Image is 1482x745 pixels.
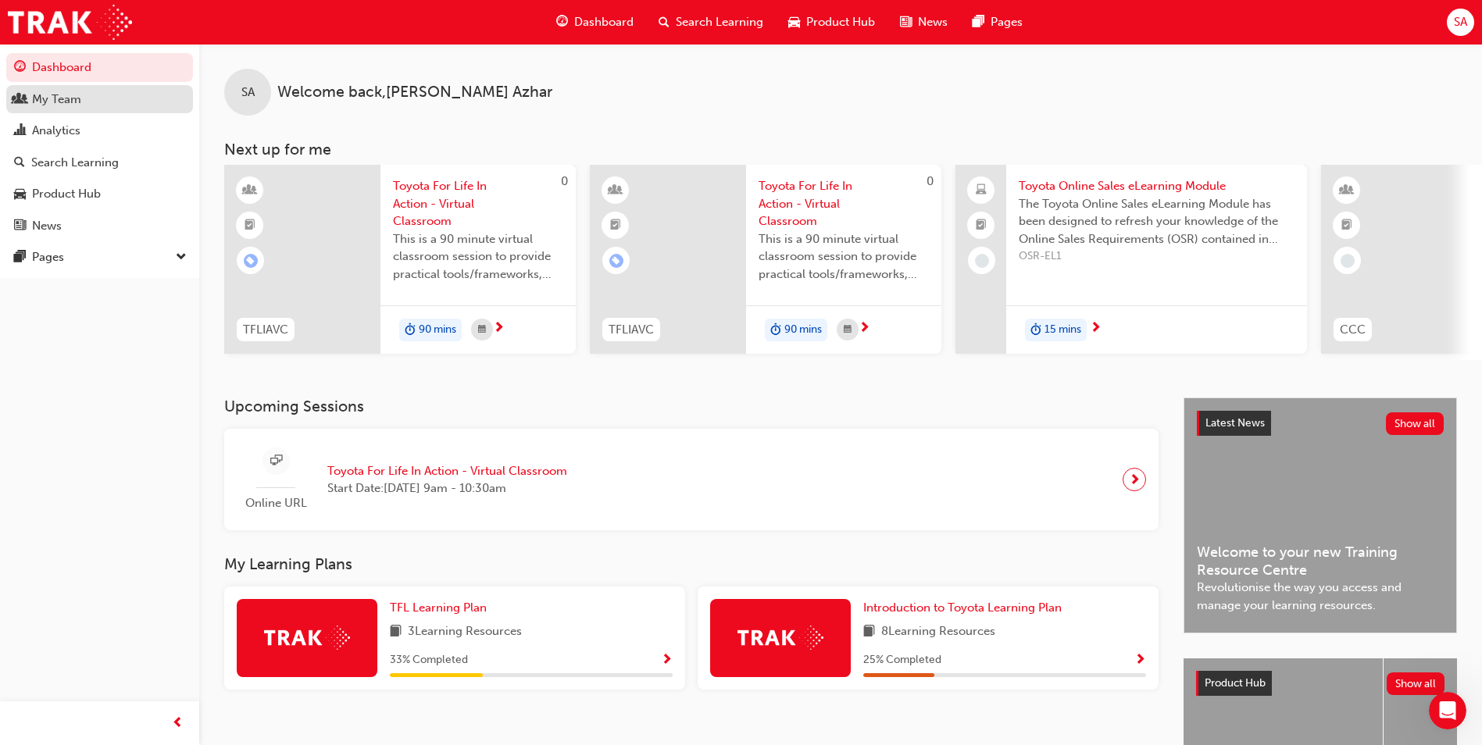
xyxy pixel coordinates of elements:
[661,654,673,668] span: Show Progress
[6,212,193,241] a: News
[264,626,350,650] img: Trak
[975,254,989,268] span: learningRecordVerb_NONE-icon
[927,174,934,188] span: 0
[245,180,255,201] span: learningResourceType_INSTRUCTOR_LED-icon
[770,320,781,340] span: duration-icon
[1341,216,1352,236] span: booktick-icon
[887,6,960,38] a: news-iconNews
[544,6,646,38] a: guage-iconDashboard
[1196,671,1445,696] a: Product HubShow all
[1184,397,1457,633] a: Latest NewsShow allWelcome to your new Training Resource CentreRevolutionise the way you access a...
[6,85,193,114] a: My Team
[224,555,1159,573] h3: My Learning Plans
[390,601,487,615] span: TFL Learning Plan
[1454,13,1467,31] span: SA
[590,165,941,354] a: 0TFLIAVCToyota For Life In Action - Virtual ClassroomThis is a 90 minute virtual classroom sessio...
[390,599,493,617] a: TFL Learning Plan
[390,651,468,669] span: 33 % Completed
[32,248,64,266] div: Pages
[244,254,258,268] span: learningRecordVerb_ENROLL-icon
[737,626,823,650] img: Trak
[1134,651,1146,670] button: Show Progress
[31,154,119,172] div: Search Learning
[661,651,673,670] button: Show Progress
[976,180,987,201] span: laptop-icon
[1019,195,1295,248] span: The Toyota Online Sales eLearning Module has been designed to refresh your knowledge of the Onlin...
[237,494,315,512] span: Online URL
[973,12,984,32] span: pages-icon
[881,622,995,642] span: 8 Learning Resources
[991,13,1023,31] span: Pages
[224,397,1159,415] h3: Upcoming Sessions
[32,185,101,203] div: Product Hub
[918,13,948,31] span: News
[14,219,26,233] span: news-icon
[393,177,563,230] span: Toyota For Life In Action - Virtual Classroom
[1134,654,1146,668] span: Show Progress
[1197,544,1444,579] span: Welcome to your new Training Resource Centre
[960,6,1035,38] a: pages-iconPages
[1205,676,1266,690] span: Product Hub
[574,13,634,31] span: Dashboard
[784,321,822,339] span: 90 mins
[759,230,929,283] span: This is a 90 minute virtual classroom session to provide practical tools/frameworks, behaviours a...
[245,216,255,236] span: booktick-icon
[1341,254,1355,268] span: learningRecordVerb_NONE-icon
[1045,321,1081,339] span: 15 mins
[609,254,623,268] span: learningRecordVerb_ENROLL-icon
[32,122,80,140] div: Analytics
[14,61,26,75] span: guage-icon
[1341,180,1352,201] span: learningResourceType_INSTRUCTOR_LED-icon
[237,441,1146,519] a: Online URLToyota For Life In Action - Virtual ClassroomStart Date:[DATE] 9am - 10:30am
[1386,412,1445,435] button: Show all
[863,601,1062,615] span: Introduction to Toyota Learning Plan
[556,12,568,32] span: guage-icon
[976,216,987,236] span: booktick-icon
[776,6,887,38] a: car-iconProduct Hub
[176,248,187,268] span: down-icon
[224,165,576,354] a: 0TFLIAVCToyota For Life In Action - Virtual ClassroomThis is a 90 minute virtual classroom sessio...
[14,124,26,138] span: chart-icon
[1340,321,1366,339] span: CCC
[6,50,193,243] button: DashboardMy TeamAnalyticsSearch LearningProduct HubNews
[759,177,929,230] span: Toyota For Life In Action - Virtual Classroom
[863,651,941,669] span: 25 % Completed
[1197,411,1444,436] a: Latest NewsShow all
[900,12,912,32] span: news-icon
[6,243,193,272] button: Pages
[327,479,567,497] span: Start Date: [DATE] 9am - 10:30am
[14,156,25,170] span: search-icon
[32,91,81,109] div: My Team
[1447,9,1474,36] button: SA
[6,148,193,177] a: Search Learning
[788,12,800,32] span: car-icon
[610,216,621,236] span: booktick-icon
[390,622,402,642] span: book-icon
[1019,248,1295,266] span: OSR-EL1
[8,5,132,40] img: Trak
[6,53,193,82] a: Dashboard
[806,13,875,31] span: Product Hub
[859,322,870,336] span: next-icon
[561,174,568,188] span: 0
[14,93,26,107] span: people-icon
[646,6,776,38] a: search-iconSearch Learning
[14,187,26,201] span: car-icon
[863,622,875,642] span: book-icon
[6,180,193,209] a: Product Hub
[277,84,552,102] span: Welcome back , [PERSON_NAME] Azhar
[393,230,563,283] span: This is a 90 minute virtual classroom session to provide practical tools/frameworks, behaviours a...
[405,320,416,340] span: duration-icon
[659,12,670,32] span: search-icon
[1019,177,1295,195] span: Toyota Online Sales eLearning Module
[1030,320,1041,340] span: duration-icon
[955,165,1307,354] a: Toyota Online Sales eLearning ModuleThe Toyota Online Sales eLearning Module has been designed to...
[1090,322,1102,336] span: next-icon
[478,320,486,340] span: calendar-icon
[270,451,282,471] span: sessionType_ONLINE_URL-icon
[610,180,621,201] span: learningResourceType_INSTRUCTOR_LED-icon
[1197,579,1444,614] span: Revolutionise the way you access and manage your learning resources.
[1205,416,1265,430] span: Latest News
